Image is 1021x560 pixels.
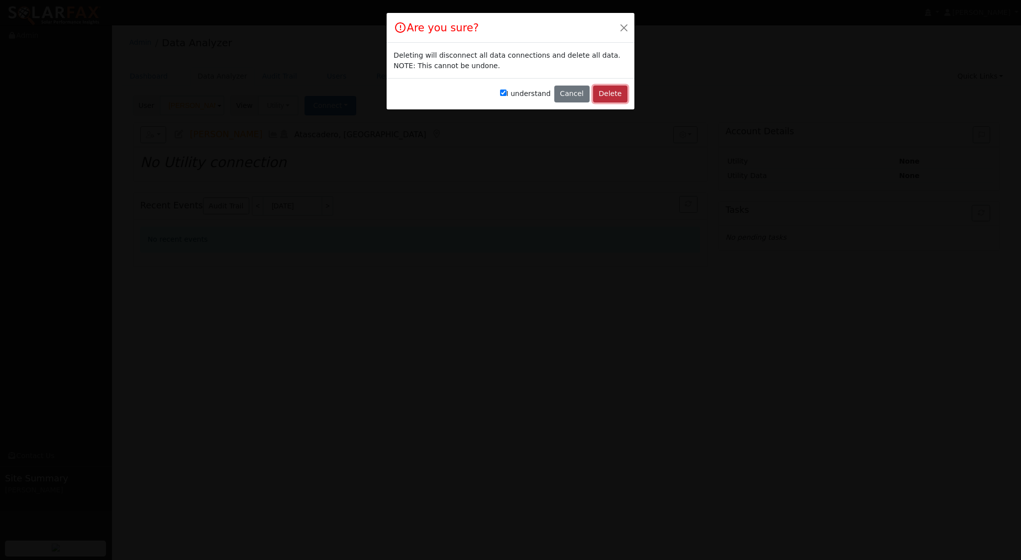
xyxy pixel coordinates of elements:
button: Close [617,20,631,34]
button: Cancel [554,86,590,102]
button: Delete [593,86,627,102]
input: I understand [500,90,507,96]
div: Deleting will disconnect all data connections and delete all data. NOTE: This cannot be undone. [394,50,627,71]
h4: Are you sure? [394,20,479,36]
label: I understand [500,89,551,99]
